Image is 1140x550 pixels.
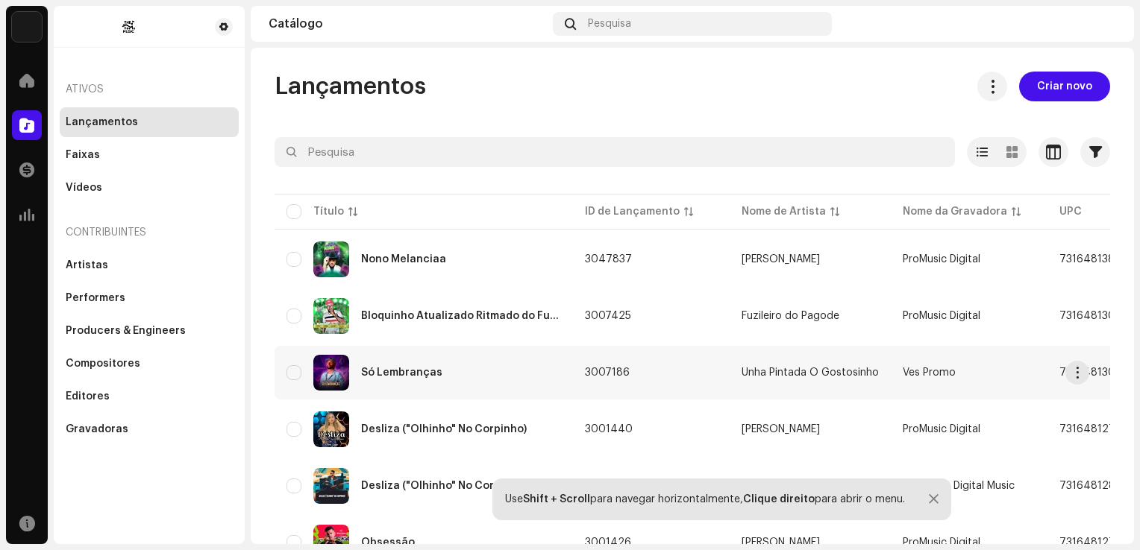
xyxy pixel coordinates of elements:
span: Ves Promo [903,367,956,378]
div: Lançamentos [66,116,138,128]
re-a-nav-header: Contribuintes [60,215,239,250]
div: [PERSON_NAME] [742,424,820,434]
re-a-nav-header: Ativos [60,72,239,107]
div: Unha Pintada O Gostosinho [742,367,879,378]
div: Compositores [66,358,140,370]
button: Criar novo [1019,72,1110,101]
re-m-nav-item: Faixas [60,140,239,170]
span: 3047837 [585,254,632,265]
span: 3007425 [585,311,631,321]
span: ProMusic Digital [903,311,980,321]
span: ProMusic Digital [903,537,980,548]
re-m-nav-item: Vídeos [60,173,239,203]
img: a4dc188f-42b9-4938-b116-f62ce70797b7 [313,411,349,447]
span: Pesquisa [588,18,631,30]
img: 7dd87194-594c-4938-a482-7a7a762407c1 [313,468,349,504]
div: Faixas [66,149,100,161]
div: Performers [66,292,125,304]
div: [PERSON_NAME] [742,537,820,548]
span: Armazém Digital Music [903,481,1015,491]
span: Willian Lima [742,537,879,548]
input: Pesquisa [275,137,955,167]
span: Fuzileiro do Pagode [742,311,879,321]
div: Vídeos [66,182,102,194]
img: c86870aa-2232-4ba3-9b41-08f587110171 [12,12,42,42]
div: [PERSON_NAME] [742,254,820,265]
div: Desliza ("Ólhinho" No Corpinho) [361,481,527,491]
re-m-nav-item: Editores [60,382,239,411]
re-m-nav-item: Performers [60,283,239,313]
span: Mary Laggo [742,424,879,434]
span: ProMusic Digital [903,254,980,265]
span: 3001426 [585,537,631,548]
img: 92b14f62-b392-482a-bb3c-8c79a3a410e7 [313,298,349,334]
div: Catálogo [269,18,547,30]
img: 3855b57e-1267-4b8d-acd9-13795e633ae2 [1092,12,1116,36]
div: Título [313,204,344,219]
span: 7316481386162 [1059,254,1139,265]
re-m-nav-item: Artistas [60,250,239,280]
re-m-nav-item: Lançamentos [60,107,239,137]
span: Criar novo [1037,72,1092,101]
span: Silvano Souza [742,254,879,265]
div: Nome da Gravadora [903,204,1007,219]
div: Editores [66,391,110,402]
span: ProMusic Digital [903,424,980,434]
div: ID de Lançamento [585,204,680,219]
div: Gravadoras [66,423,128,435]
div: Use para navegar horizontalmente, para abrir o menu. [505,493,905,505]
re-m-nav-item: Compositores [60,349,239,379]
img: 0991f7be-225e-49fa-8389-e0092d1891c9 [313,355,349,391]
span: 3007186 [585,367,630,378]
div: Só Lembranças [361,367,442,378]
div: Artistas [66,259,108,271]
div: Nome de Artista [742,204,826,219]
span: 3001440 [585,424,633,434]
div: Bloquinho Atualizado Ritmado do Fuzileiro 2.0 [361,311,561,321]
div: Obsessão [361,537,415,548]
re-m-nav-item: Gravadoras [60,414,239,444]
div: Nono Melanciaa [361,254,446,265]
img: f599b786-36f7-43ff-9e93-dc84791a6e00 [66,18,191,36]
strong: Shift + Scroll [523,494,590,505]
strong: Clique direito [743,494,815,505]
span: 7316481281191 [1059,481,1136,491]
span: Lançamentos [275,72,426,101]
div: Desliza ("Ólhinho" No Corpinho) [361,424,527,434]
div: Producers & Engineers [66,325,186,337]
re-m-nav-item: Producers & Engineers [60,316,239,346]
img: ba10fce9-c3e7-46e3-a986-41c4e99d8e9f [313,241,349,277]
div: Fuzileiro do Pagode [742,311,839,321]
